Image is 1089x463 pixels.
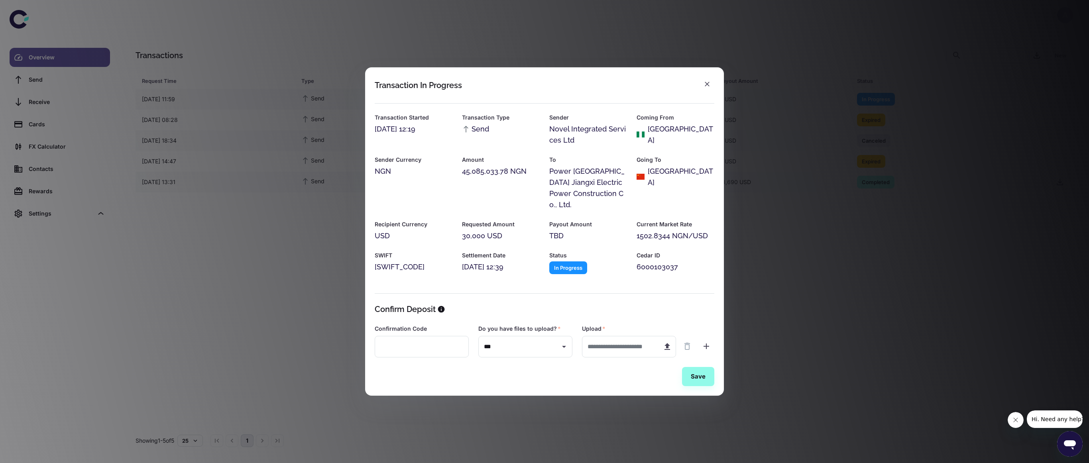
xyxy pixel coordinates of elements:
h6: Sender Currency [375,155,452,164]
div: [GEOGRAPHIC_DATA] [648,166,714,188]
h6: To [549,155,627,164]
h6: Going To [637,155,714,164]
span: In Progress [549,264,587,272]
iframe: Message from company [1027,410,1083,428]
iframe: Close message [1008,412,1024,428]
label: Confirmation Code [375,325,427,333]
div: TBD [549,230,627,241]
div: 45,085,033.78 NGN [462,166,540,177]
button: Open [558,341,570,352]
div: Transaction In Progress [375,80,462,90]
button: Save [682,367,714,386]
h6: SWIFT [375,251,452,260]
h6: Amount [462,155,540,164]
div: [DATE] 12:39 [462,261,540,273]
h5: Confirm Deposit [375,303,436,315]
div: Power [GEOGRAPHIC_DATA] Jiangxi Electric Power Construction Co., Ltd. [549,166,627,210]
div: Novel Integrated Services Ltd [549,124,627,146]
div: [DATE] 12:19 [375,124,452,135]
span: Send [462,124,489,135]
div: 1502.8344 NGN/USD [637,230,714,241]
label: Do you have files to upload? [478,325,561,333]
h6: Payout Amount [549,220,627,229]
div: NGN [375,166,452,177]
div: [SWIFT_CODE] [375,261,452,273]
h6: Current Market Rate [637,220,714,229]
div: [GEOGRAPHIC_DATA] [648,124,714,146]
iframe: Button to launch messaging window [1057,431,1083,457]
div: 30,000 USD [462,230,540,241]
span: Hi. Need any help? [5,6,57,12]
h6: Cedar ID [637,251,714,260]
div: USD [375,230,452,241]
h6: Sender [549,113,627,122]
h6: Settlement Date [462,251,540,260]
h6: Transaction Started [375,113,452,122]
h6: Transaction Type [462,113,540,122]
h6: Recipient Currency [375,220,452,229]
h6: Status [549,251,627,260]
label: Upload [582,325,605,333]
h6: Requested Amount [462,220,540,229]
h6: Coming From [637,113,714,122]
div: 6000103037 [637,261,714,273]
